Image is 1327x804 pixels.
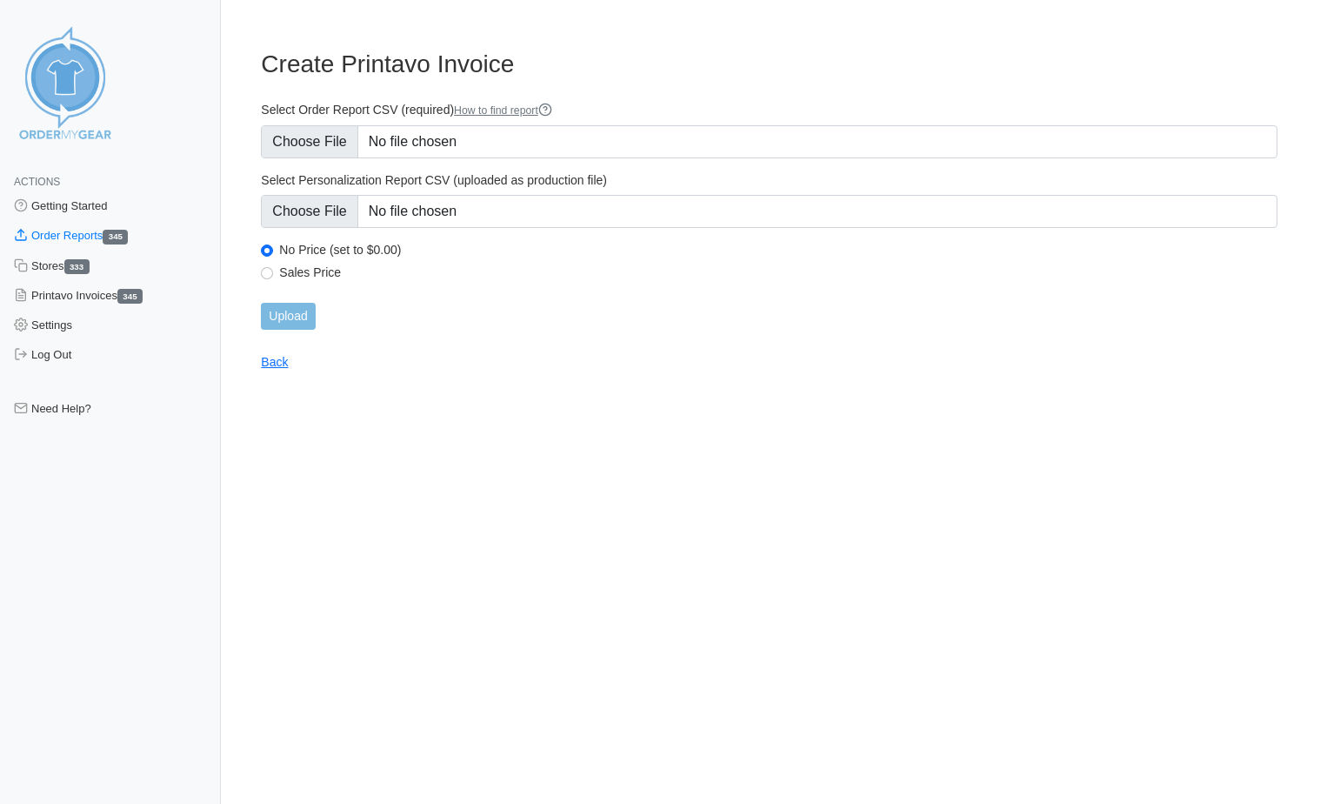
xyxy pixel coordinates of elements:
[261,172,1277,188] label: Select Personalization Report CSV (uploaded as production file)
[14,176,60,188] span: Actions
[261,303,315,330] input: Upload
[454,104,552,117] a: How to find report
[279,242,1277,258] label: No Price (set to $0.00)
[261,50,1277,79] h3: Create Printavo Invoice
[261,102,1277,118] label: Select Order Report CSV (required)
[103,230,128,245] span: 345
[261,355,288,369] a: Back
[64,259,90,274] span: 333
[279,265,1277,280] label: Sales Price
[117,289,143,304] span: 345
